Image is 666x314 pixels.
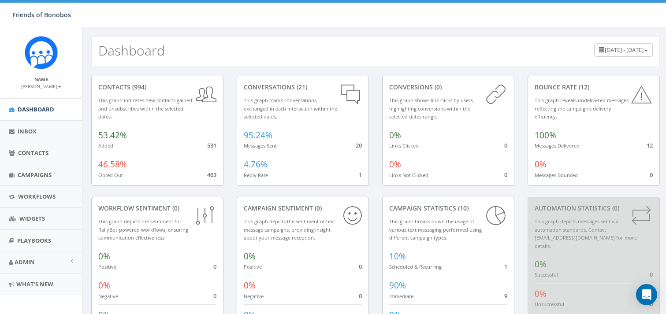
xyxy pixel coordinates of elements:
small: Opted Out [98,172,123,178]
small: Negative [98,293,118,299]
small: This graph tracks conversations, exchanged in each interaction within the selected dates. [244,97,337,120]
small: This graph reveals undelivered messages, reflecting the campaign's delivery efficiency. [535,97,630,120]
span: 0% [244,251,256,262]
span: Widgets [19,214,45,222]
span: Inbox [18,127,37,135]
span: (0) [433,83,442,91]
span: 0% [389,129,401,141]
small: Links Clicked [389,142,419,149]
span: Admin [15,258,35,266]
span: Workflows [18,192,56,200]
span: 0% [535,159,547,170]
span: 10% [389,251,406,262]
span: 100% [535,129,556,141]
small: Messages Sent [244,142,277,149]
span: 531 [207,141,216,149]
div: conversations [244,83,362,92]
span: 46.58% [98,159,127,170]
small: Negative [244,293,264,299]
span: 95.24% [244,129,272,141]
span: 463 [207,171,216,179]
span: 0% [389,159,401,170]
small: Immediate [389,293,413,299]
span: 0% [98,251,110,262]
span: (0) [313,204,322,212]
span: 1 [359,171,362,179]
span: 0 [650,270,653,278]
small: [PERSON_NAME] [21,83,61,89]
small: Added [98,142,113,149]
span: Dashboard [18,105,54,113]
small: Messages Bounced [535,172,578,178]
span: Contacts [18,149,48,157]
small: This graph breaks down the usage of various text messaging performed using different campaign types. [389,218,482,241]
small: Unsuccessful [535,301,564,307]
span: 0 [504,171,507,179]
span: 0% [244,280,256,291]
span: 9 [504,292,507,300]
span: What's New [16,280,53,288]
span: 0 [213,292,216,300]
span: 0% [98,280,110,291]
small: This graph indicates new contacts gained and unsubscribes within the selected dates. [98,97,192,120]
small: This graph shows link clicks by users, highlighting conversions within the selected dates range. [389,97,474,120]
span: 0% [535,288,547,299]
span: Friends of Bonobos [12,11,71,19]
small: Positive [244,263,262,270]
small: Positive [98,263,116,270]
span: 0 [359,262,362,270]
div: Workflow Sentiment [98,204,216,213]
small: This graph depicts the sentiment for RallyBot-powered workflows, ensuring communication effective... [98,218,188,241]
small: Successful [535,271,558,278]
small: Messages Delivered [535,142,580,149]
a: [PERSON_NAME] [21,82,61,90]
span: 0 [359,292,362,300]
span: 0% [535,259,547,270]
span: 12 [647,141,653,149]
span: Playbooks [17,236,51,244]
h2: Dashboard [98,43,165,58]
span: (10) [456,204,469,212]
small: Scheduled & Recurring [389,263,442,270]
span: (21) [295,83,307,91]
div: contacts [98,83,216,92]
span: 20 [356,141,362,149]
span: (0) [610,204,619,212]
div: conversions [389,83,507,92]
span: (0) [171,204,179,212]
div: Automation Statistics [535,204,653,213]
span: 0 [213,262,216,270]
small: Name [34,76,48,82]
span: 0 [504,141,507,149]
div: Bounce Rate [535,83,653,92]
span: 1 [504,262,507,270]
small: This graph depicts messages sent via automation standards. Contact [EMAIL_ADDRESS][DOMAIN_NAME] f... [535,218,637,249]
small: Reply Rate [244,172,268,178]
span: 0 [650,171,653,179]
div: Open Intercom Messenger [636,284,657,305]
span: 53.42% [98,129,127,141]
img: Rally_Corp_Icon.png [25,36,58,69]
span: [DATE] - [DATE] [605,46,644,54]
span: 4.76% [244,159,268,170]
small: This graph depicts the sentiment of text message campaigns, providing insight about your message ... [244,218,335,241]
span: (12) [577,83,589,91]
div: Campaign Statistics [389,204,507,213]
small: Links Not Clicked [389,172,428,178]
span: (994) [130,83,146,91]
span: Campaigns [18,171,52,179]
div: Campaign Sentiment [244,204,362,213]
span: 90% [389,280,406,291]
